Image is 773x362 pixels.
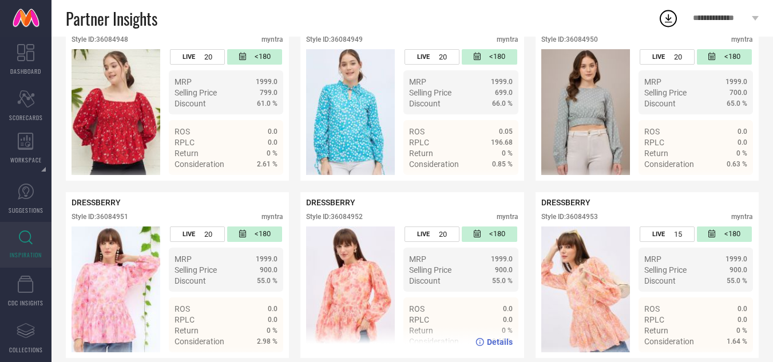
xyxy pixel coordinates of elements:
div: Number of days since the style was first listed on the platform [697,226,752,242]
span: ROS [175,127,190,136]
span: Selling Price [175,265,217,275]
span: 1999.0 [256,255,278,263]
span: MRP [644,254,661,264]
span: 20 [204,230,212,238]
a: Details [475,337,513,347]
span: Consideration [175,337,224,346]
div: Style ID: 36084948 [72,35,128,43]
a: Details [475,180,513,189]
span: ROS [175,304,190,313]
span: Consideration [409,160,459,169]
span: 0.0 [268,305,278,313]
span: MRP [175,77,192,86]
span: LIVE [183,230,195,238]
span: Details [487,180,513,189]
span: 1999.0 [256,78,278,86]
span: 0.0 [503,305,513,313]
span: LIVE [652,230,665,238]
span: <180 [724,52,740,62]
span: 0.0 [738,305,747,313]
span: 55.0 % [492,277,513,285]
span: 1999.0 [491,78,513,86]
span: Details [487,337,513,347]
div: myntra [731,213,753,221]
div: Number of days since the style was first listed on the platform [227,226,282,242]
span: ROS [644,304,660,313]
div: Open download list [658,8,679,29]
span: 0 % [736,327,747,335]
span: 2.98 % [257,337,278,345]
span: RPLC [175,315,195,324]
span: 0.05 [499,128,513,136]
span: 20 [204,53,212,61]
span: 900.0 [260,266,278,274]
span: 0.0 [738,138,747,146]
span: MRP [409,77,426,86]
div: Click to view image [306,226,395,352]
span: Selling Price [409,265,451,275]
span: 900.0 [730,266,747,274]
img: Style preview image [541,49,630,175]
span: LIVE [183,53,195,61]
div: myntra [261,35,283,43]
span: 61.0 % [257,100,278,108]
span: Selling Price [644,88,687,97]
span: Return [644,326,668,335]
span: Discount [175,276,206,285]
img: Style preview image [306,226,395,352]
span: 2.61 % [257,160,278,168]
span: <180 [255,52,271,62]
span: DASHBOARD [10,67,41,75]
span: 1999.0 [726,78,747,86]
span: WORKSPACE [10,156,42,164]
span: 0.0 [738,128,747,136]
div: Click to view image [72,49,160,175]
span: Discount [644,99,676,108]
div: myntra [497,35,518,43]
span: 0.0 [268,316,278,324]
span: Return [409,149,433,158]
div: Number of days the style has been live on the platform [640,49,695,65]
span: Discount [175,99,206,108]
span: Selling Price [409,88,451,97]
div: Number of days the style has been live on the platform [640,226,695,242]
span: 0 % [267,149,278,157]
div: Style ID: 36084951 [72,213,128,221]
span: RPLC [409,315,429,324]
div: Style ID: 36084953 [541,213,598,221]
span: 1999.0 [726,255,747,263]
a: Details [240,180,278,189]
span: 0 % [736,149,747,157]
span: 1999.0 [491,255,513,263]
div: Number of days the style has been live on the platform [170,49,225,65]
span: SUGGESTIONS [9,206,43,214]
span: 0 % [502,149,513,157]
span: Discount [409,276,441,285]
img: Style preview image [306,49,395,175]
div: Click to view image [541,49,630,175]
span: Partner Insights [66,7,157,30]
span: <180 [489,229,505,239]
span: RPLC [175,138,195,147]
span: Consideration [644,337,694,346]
span: 700.0 [730,89,747,97]
span: 20 [439,53,447,61]
span: ROS [409,304,425,313]
span: 66.0 % [492,100,513,108]
span: 1.64 % [727,337,747,345]
span: 699.0 [495,89,513,97]
span: 0.0 [738,316,747,324]
span: LIVE [417,53,430,61]
span: COLLECTIONS [9,345,43,354]
span: 0.0 [268,138,278,146]
span: <180 [489,52,505,62]
span: Discount [644,276,676,285]
img: Style preview image [541,226,630,352]
span: 20 [674,53,682,61]
span: Consideration [175,160,224,169]
span: 0.0 [268,128,278,136]
div: Style ID: 36084949 [306,35,363,43]
span: MRP [409,254,426,264]
span: Return [175,149,199,158]
span: SCORECARDS [9,113,43,122]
